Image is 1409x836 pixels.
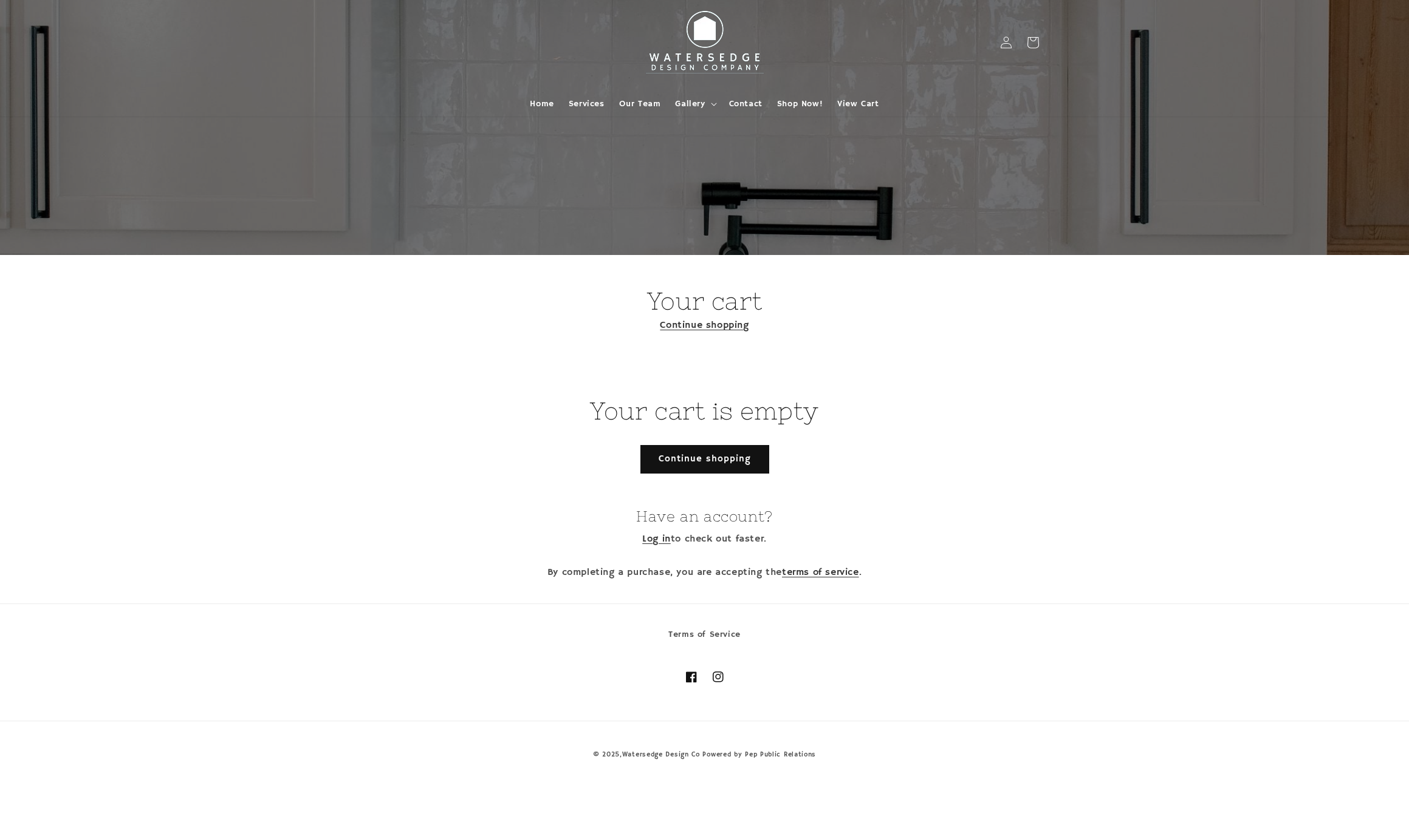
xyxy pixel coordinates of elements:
p: to check out faster. [371,531,1039,548]
a: Log in [642,531,671,548]
a: Our Team [612,91,668,117]
a: Watersedge Design Co [622,750,700,759]
a: Continue shopping [660,319,749,331]
a: View Cart [830,91,886,117]
p: By completing a purchase, you are accepting the . [371,564,1039,582]
a: Home [523,91,561,117]
small: © 2025, [593,750,700,759]
span: Gallery [675,98,705,109]
a: Powered by Pep Public Relations [702,750,816,759]
summary: Gallery [668,91,721,117]
a: Continue shopping [640,445,769,474]
img: Watersedge Design Co [638,5,772,80]
a: terms of service [782,566,859,579]
span: View Cart [837,98,879,109]
a: Services [561,91,612,117]
h1: Your cart is empty [371,395,1039,427]
span: Contact [729,98,763,109]
span: Our Team [619,98,661,109]
span: Home [530,98,554,109]
a: Contact [722,91,770,117]
h1: Your cart [371,285,1039,317]
a: Terms of Service [668,627,741,645]
h2: Have an account? [371,507,1039,526]
span: Shop Now! [777,98,823,109]
a: Shop Now! [770,91,830,117]
span: Services [569,98,605,109]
